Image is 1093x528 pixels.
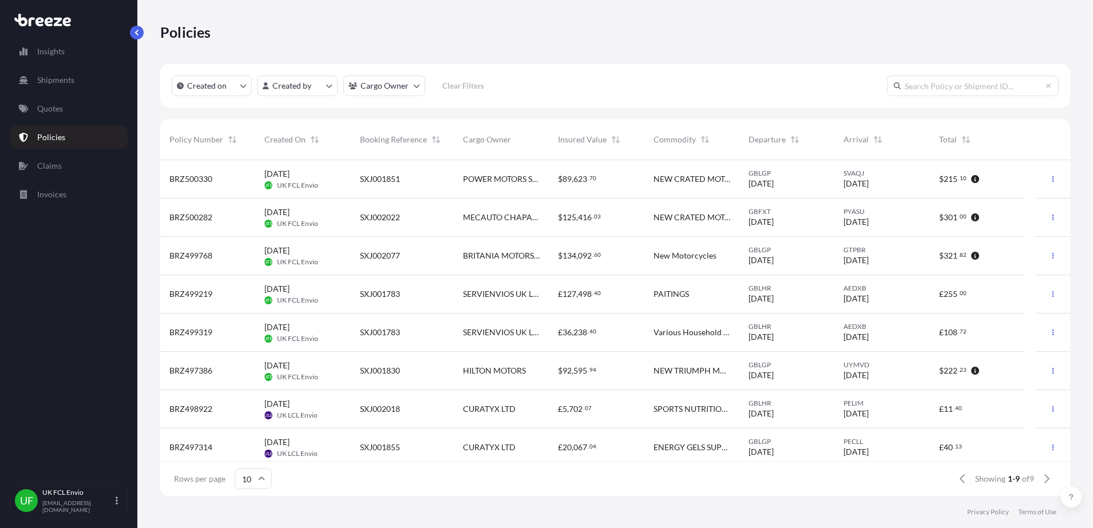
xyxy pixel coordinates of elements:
[958,176,959,180] span: .
[843,255,869,266] span: [DATE]
[749,331,774,343] span: [DATE]
[264,207,290,218] span: [DATE]
[594,291,601,295] span: 40
[967,507,1009,517] a: Privacy Policy
[563,213,576,221] span: 125
[749,408,774,419] span: [DATE]
[960,368,967,372] span: 23
[583,406,584,410] span: .
[589,368,596,372] span: 94
[272,80,311,92] p: Created by
[463,403,516,415] span: CURATYX LTD
[563,405,567,413] span: 5
[654,288,689,300] span: PAITINGS
[277,296,318,305] span: UK FCL Envio
[578,252,592,260] span: 092
[169,134,223,145] span: Policy Number
[277,411,318,420] span: UK LCL Envio
[654,250,716,261] span: New Motorcycles
[944,367,957,375] span: 222
[463,365,526,376] span: HILTON MOTORS
[264,398,290,410] span: [DATE]
[573,443,587,451] span: 067
[558,328,563,336] span: £
[360,250,400,261] span: SXJ002077
[944,443,953,451] span: 40
[308,133,322,146] button: Sort
[939,367,944,375] span: $
[360,212,400,223] span: SXJ002022
[463,442,516,453] span: CURATYX LTD
[563,443,572,451] span: 20
[10,183,128,206] a: Invoices
[169,365,212,376] span: BRZ497386
[225,133,239,146] button: Sort
[749,284,825,293] span: GBLHR
[589,329,596,334] span: 40
[958,291,959,295] span: .
[749,322,825,331] span: GBLHR
[37,46,65,57] p: Insights
[749,370,774,381] span: [DATE]
[588,444,589,448] span: .
[573,367,587,375] span: 595
[169,173,212,185] span: BRZ500330
[10,126,128,149] a: Policies
[843,399,920,408] span: PELIM
[264,321,290,333] span: [DATE]
[277,334,318,343] span: UK FCL Envio
[42,499,113,513] p: [EMAIL_ADDRESS][DOMAIN_NAME]
[360,442,400,453] span: SXJ001855
[588,329,589,334] span: .
[939,213,944,221] span: $
[749,207,825,216] span: GBFXT
[1008,473,1020,485] span: 1-9
[749,216,774,228] span: [DATE]
[169,288,212,300] span: BRZ499219
[944,290,957,298] span: 255
[749,169,825,178] span: GBLGP
[563,328,572,336] span: 36
[749,134,786,145] span: Departure
[572,443,573,451] span: ,
[360,327,400,338] span: SXJ001783
[37,132,65,143] p: Policies
[843,360,920,370] span: UYMVD
[953,406,955,410] span: .
[749,245,825,255] span: GBLGP
[572,328,573,336] span: ,
[463,212,540,223] span: MECAUTO CHAPAS Y PINTURAS SA
[558,134,607,145] span: Insured Value
[594,253,601,257] span: 60
[960,176,967,180] span: 10
[558,175,563,183] span: $
[277,257,318,267] span: UK FCL Envio
[578,290,592,298] span: 498
[360,288,400,300] span: SXJ001783
[609,133,623,146] button: Sort
[558,252,563,260] span: $
[654,403,730,415] span: SPORTS NUTRITION DRINKS ENERGY BARS
[955,444,962,448] span: 13
[939,443,944,451] span: £
[843,207,920,216] span: PYASU
[558,213,563,221] span: $
[264,371,273,383] span: UFE
[563,175,572,183] span: 89
[20,495,33,506] span: UF
[361,80,409,92] p: Cargo Owner
[558,290,563,298] span: £
[749,178,774,189] span: [DATE]
[588,368,589,372] span: .
[558,367,563,375] span: $
[843,408,869,419] span: [DATE]
[843,370,869,381] span: [DATE]
[843,134,869,145] span: Arrival
[569,405,583,413] span: 702
[944,175,957,183] span: 215
[654,212,730,223] span: NEW CRATED MOTORCYCLES
[939,175,944,183] span: $
[958,253,959,257] span: .
[654,442,730,453] span: ENERGY GELS SUPPLEMENTS PROTEIN BARS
